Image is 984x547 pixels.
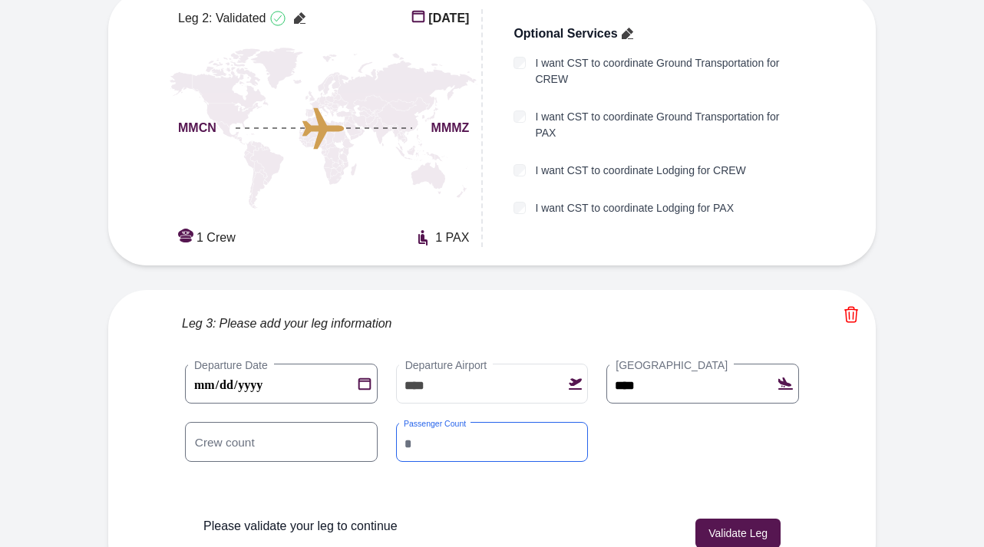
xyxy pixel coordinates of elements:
span: [DATE] [428,9,469,28]
span: Please add your leg information [219,315,391,333]
span: Optional Services [513,25,617,43]
span: MMCN [178,119,216,137]
label: Passenger Count [399,417,471,429]
label: Crew count [188,433,261,450]
label: I want CST to coordinate Ground Transportation for CREW [535,55,803,87]
label: [GEOGRAPHIC_DATA] [609,358,734,373]
span: MMMZ [431,119,470,137]
span: Leg 3: [182,315,216,333]
label: I want CST to coordinate Lodging for PAX [535,200,734,216]
label: I want CST to coordinate Lodging for CREW [535,163,745,179]
p: Please validate your leg to continue [203,517,398,535]
span: 1 Crew [196,229,236,247]
label: I want CST to coordinate Ground Transportation for PAX [535,109,803,141]
span: Leg 2: Validated [178,9,266,28]
label: Departure Date [188,358,274,373]
label: Departure Airport [399,358,494,373]
span: 1 PAX [435,229,469,247]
